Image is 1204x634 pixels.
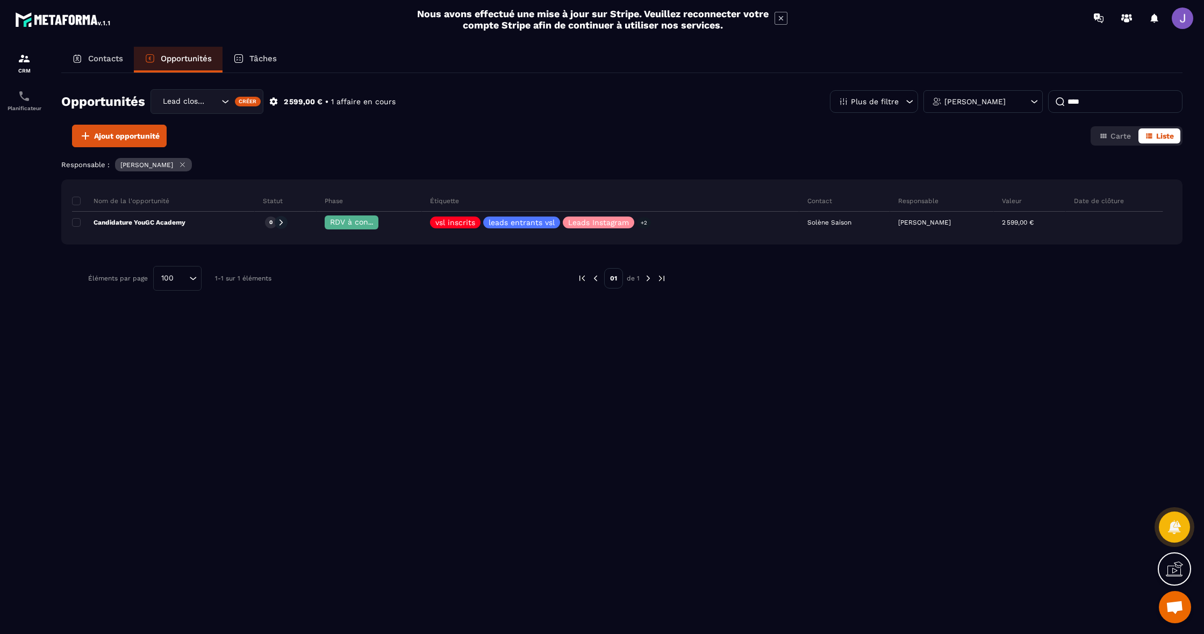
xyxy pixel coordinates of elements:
p: Contacts [88,54,123,63]
p: • [325,97,328,107]
p: Planificateur [3,105,46,111]
button: Carte [1093,128,1137,143]
p: Date de clôture [1074,197,1124,205]
h2: Opportunités [61,91,145,112]
p: Candidature YouGC Academy [72,218,185,227]
p: Responsable : [61,161,110,169]
div: Search for option [150,89,263,114]
p: Nom de la l'opportunité [72,197,169,205]
span: 100 [157,272,177,284]
h2: Nous avons effectué une mise à jour sur Stripe. Veuillez reconnecter votre compte Stripe afin de ... [417,8,769,31]
p: de 1 [627,274,640,283]
p: +2 [637,217,651,228]
p: Phase [325,197,343,205]
p: CRM [3,68,46,74]
p: Opportunités [161,54,212,63]
a: schedulerschedulerPlanificateur [3,82,46,119]
p: 0 [269,219,273,226]
span: RDV à confimer ❓ [330,218,399,226]
input: Search for option [208,96,219,107]
a: Ouvrir le chat [1159,591,1191,623]
div: Créer [235,97,261,106]
span: Ajout opportunité [94,131,160,141]
img: logo [15,10,112,29]
img: prev [591,273,600,283]
p: Tâches [249,54,277,63]
p: Contact [807,197,832,205]
span: Liste [1156,132,1174,140]
p: 01 [604,268,623,289]
p: Statut [263,197,283,205]
p: Valeur [1002,197,1022,205]
p: leads entrants vsl [489,219,555,226]
img: scheduler [18,90,31,103]
p: Étiquette [430,197,459,205]
p: [PERSON_NAME] [944,98,1006,105]
div: Search for option [153,266,202,291]
p: Éléments par page [88,275,148,282]
p: 1 affaire en cours [331,97,396,107]
p: 2 599,00 € [284,97,322,107]
img: next [643,273,653,283]
img: prev [577,273,587,283]
span: Lead closing [160,96,208,107]
p: Responsable [898,197,938,205]
img: formation [18,52,31,65]
p: Plus de filtre [851,98,899,105]
input: Search for option [177,272,187,284]
p: [PERSON_NAME] [120,161,173,169]
p: Leads Instagram [568,219,629,226]
span: Carte [1110,132,1131,140]
p: [PERSON_NAME] [898,219,951,226]
a: Tâches [223,47,288,73]
button: Ajout opportunité [72,125,167,147]
p: vsl inscrits [435,219,475,226]
a: Contacts [61,47,134,73]
p: 2 599,00 € [1002,219,1034,226]
img: next [657,273,666,283]
a: formationformationCRM [3,44,46,82]
button: Liste [1138,128,1180,143]
a: Opportunités [134,47,223,73]
p: 1-1 sur 1 éléments [215,275,271,282]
